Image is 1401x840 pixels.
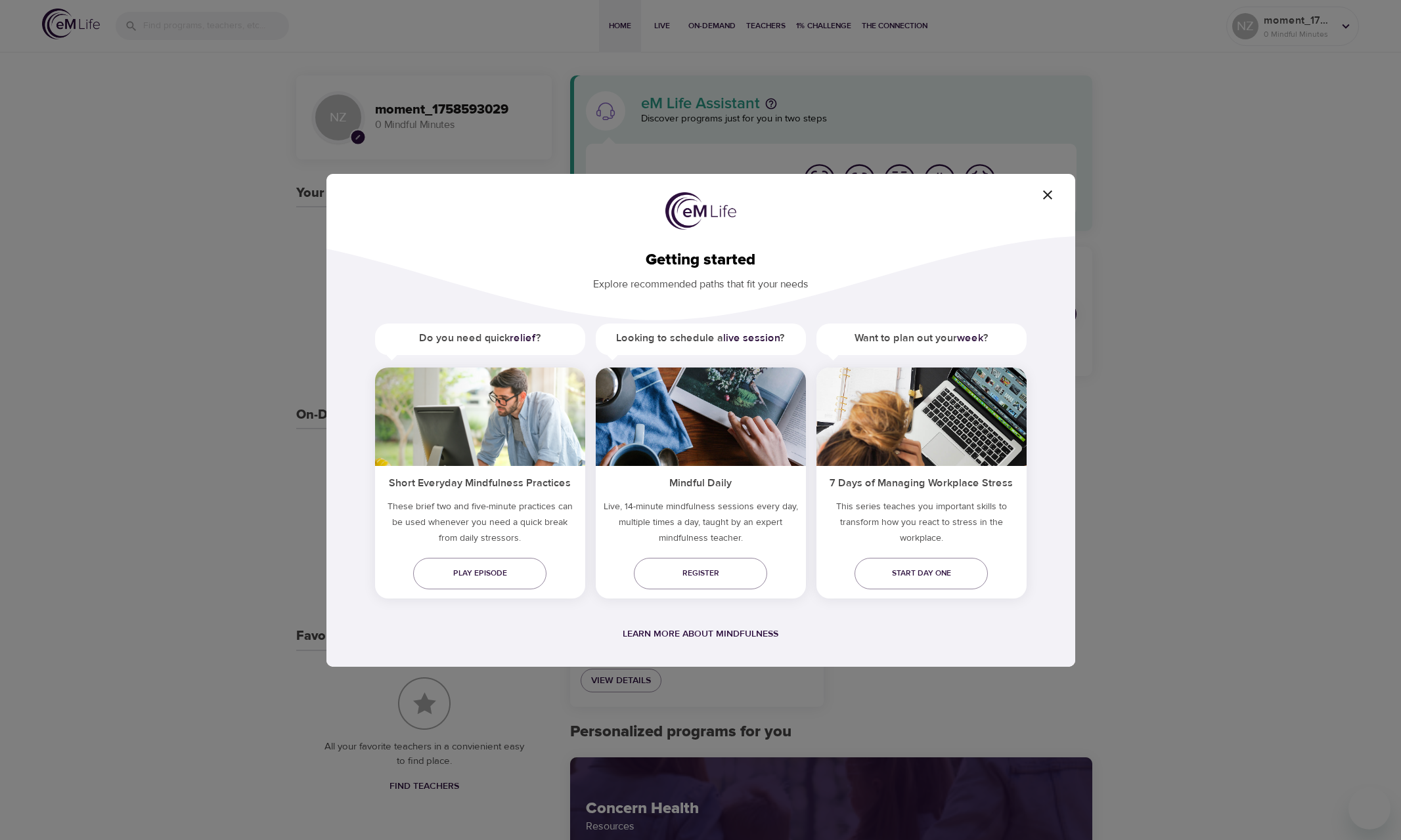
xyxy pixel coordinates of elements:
span: Register [644,566,757,580]
img: logo [665,192,736,230]
h5: Want to plan out your ? [816,324,1027,353]
p: This series teaches you important skills to transform how you react to stress in the workplace. [816,499,1027,551]
h2: Getting started [347,251,1054,270]
h5: Do you need quick ? [375,324,585,353]
a: Play episode [413,558,546,589]
img: ims [816,367,1027,466]
p: Explore recommended paths that fit your needs [347,269,1054,292]
h5: Short Everyday Mindfulness Practices [375,466,585,498]
h5: Looking to schedule a ? [596,324,806,353]
a: week [957,331,983,345]
h5: Mindful Daily [596,466,806,498]
a: relief [510,331,536,345]
h5: These brief two and five-minute practices can be used whenever you need a quick break from daily ... [375,499,585,551]
h5: 7 Days of Managing Workplace Stress [816,466,1027,498]
a: Register [634,558,767,589]
a: Learn more about mindfulness [623,628,778,640]
a: live session [723,331,780,345]
img: ims [375,367,585,466]
img: ims [596,367,806,466]
a: Start day one [855,558,988,589]
span: Play episode [424,566,536,580]
p: Live, 14-minute mindfulness sessions every day, multiple times a day, taught by an expert mindful... [596,499,806,551]
span: Start day one [865,566,977,580]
